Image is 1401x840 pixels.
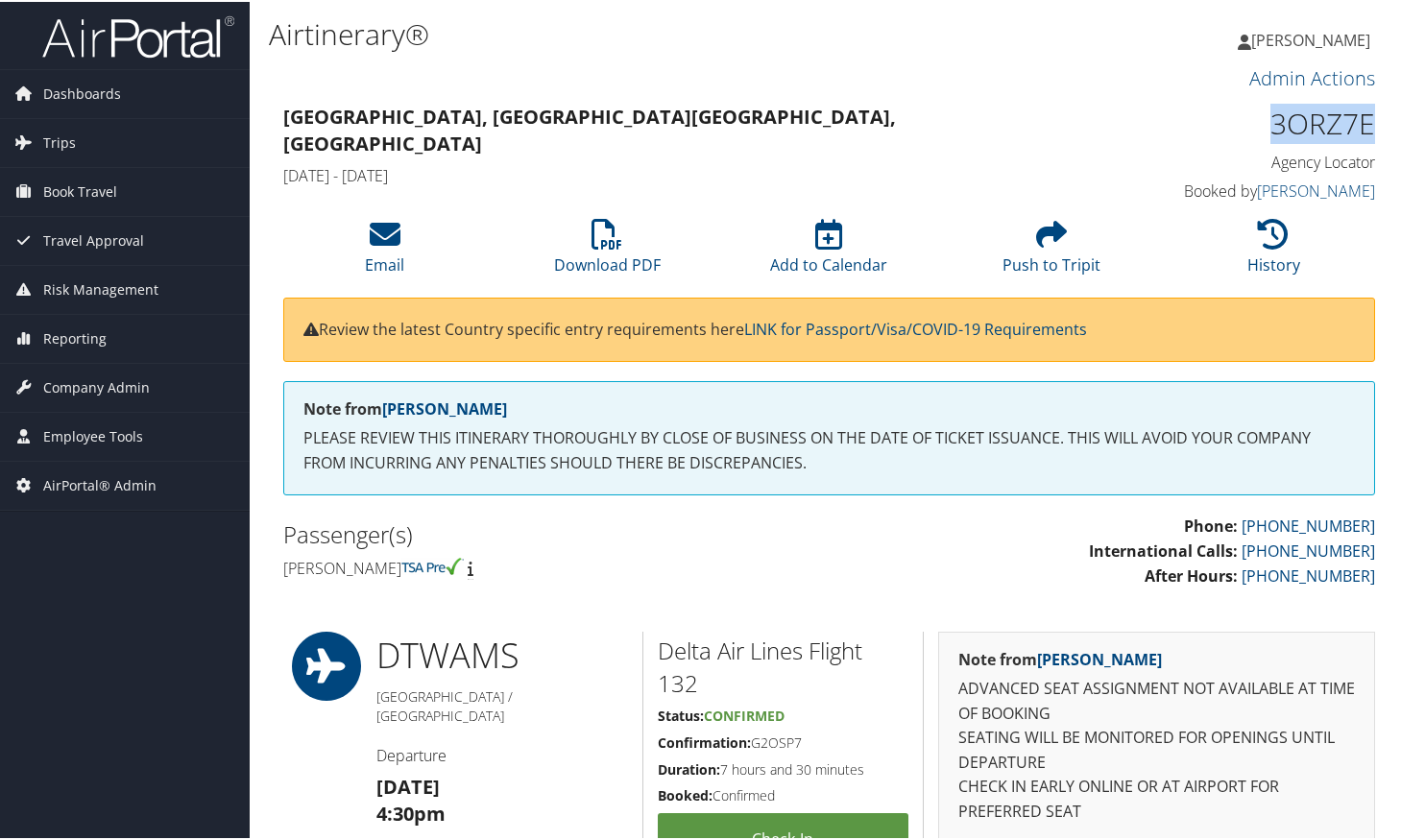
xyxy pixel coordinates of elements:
img: tsa-precheck.png [401,556,464,573]
a: Download PDF [554,228,661,274]
span: Travel Approval [43,215,144,263]
a: [PERSON_NAME] [382,396,507,418]
h5: Confirmed [658,784,908,804]
a: Add to Calendar [770,228,887,274]
a: [PHONE_NUMBER] [1242,514,1375,535]
p: Review the latest Country specific entry requirements here [303,316,1355,341]
h2: Delta Air Lines Flight 132 [658,633,908,697]
h5: 7 hours and 30 minutes [658,758,908,778]
h4: Agency Locator [1123,150,1375,171]
strong: Duration: [658,758,720,777]
h5: [GEOGRAPHIC_DATA] / [GEOGRAPHIC_DATA] [376,685,628,723]
h1: Airtinerary® [269,12,1016,53]
a: [PHONE_NUMBER] [1242,564,1375,585]
strong: [GEOGRAPHIC_DATA], [GEOGRAPHIC_DATA] [GEOGRAPHIC_DATA], [GEOGRAPHIC_DATA] [283,102,896,155]
strong: International Calls: [1089,539,1238,560]
h1: DTW AMS [376,630,628,678]
a: History [1247,228,1300,274]
strong: Confirmation: [658,732,751,750]
span: Trips [43,117,76,165]
span: Book Travel [43,166,117,214]
h5: G2OSP7 [658,732,908,751]
span: Employee Tools [43,411,143,459]
strong: [DATE] [376,772,440,798]
h1: 3ORZ7E [1123,102,1375,142]
a: LINK for Passport/Visa/COVID-19 Requirements [744,317,1087,338]
span: Risk Management [43,264,158,312]
a: [PHONE_NUMBER] [1242,539,1375,560]
span: AirPortal® Admin [43,460,157,508]
strong: After Hours: [1145,564,1238,585]
a: Email [365,228,404,274]
a: Push to Tripit [1002,228,1100,274]
strong: Status: [658,705,704,723]
strong: Booked: [658,784,713,803]
h2: Passenger(s) [283,516,815,549]
p: ADVANCED SEAT ASSIGNMENT NOT AVAILABLE AT TIME OF BOOKING SEATING WILL BE MONITORED FOR OPENINGS ... [958,675,1355,823]
strong: 4:30pm [376,799,446,825]
strong: Note from [303,396,507,418]
strong: Note from [958,647,1162,668]
a: [PERSON_NAME] [1037,647,1162,668]
span: Dashboards [43,68,121,116]
span: Company Admin [43,362,150,410]
a: [PERSON_NAME] [1238,10,1389,67]
span: Reporting [43,313,107,361]
span: [PERSON_NAME] [1251,28,1370,49]
h4: [DATE] - [DATE] [283,163,1095,184]
a: [PERSON_NAME] [1257,179,1375,200]
h4: Departure [376,743,628,764]
p: PLEASE REVIEW THIS ITINERARY THOROUGHLY BY CLOSE OF BUSINESS ON THE DATE OF TICKET ISSUANCE. THIS... [303,424,1355,473]
span: Confirmed [704,705,785,723]
strong: Phone: [1184,514,1238,535]
a: Admin Actions [1249,63,1375,89]
h4: [PERSON_NAME] [283,556,815,577]
h4: Booked by [1123,179,1375,200]
img: airportal-logo.png [42,12,234,58]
